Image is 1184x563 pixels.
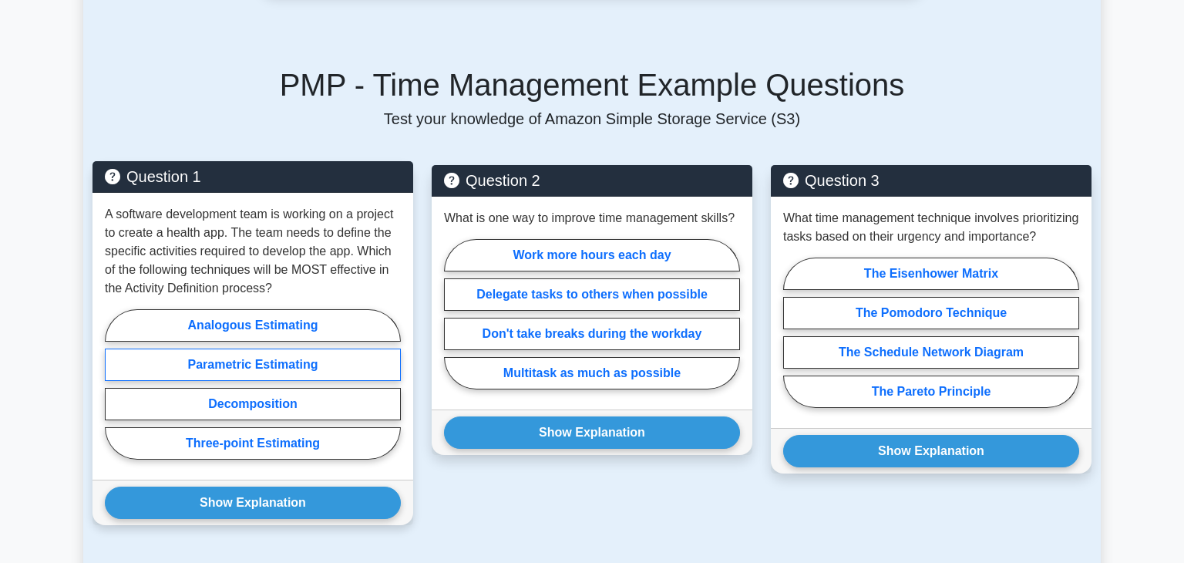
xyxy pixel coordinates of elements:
[105,388,401,420] label: Decomposition
[783,435,1079,467] button: Show Explanation
[444,209,735,228] p: What is one way to improve time management skills?
[783,376,1079,408] label: The Pareto Principle
[783,336,1079,369] label: The Schedule Network Diagram
[783,258,1079,290] label: The Eisenhower Matrix
[92,110,1091,128] p: Test your knowledge of Amazon Simple Storage Service (S3)
[105,309,401,342] label: Analogous Estimating
[444,318,740,350] label: Don't take breaks during the workday
[444,171,740,190] h5: Question 2
[444,239,740,271] label: Work more hours each day
[444,416,740,449] button: Show Explanation
[444,278,740,311] label: Delegate tasks to others when possible
[92,66,1091,103] h5: PMP - Time Management Example Questions
[444,357,740,389] label: Multitask as much as possible
[105,167,401,186] h5: Question 1
[783,171,1079,190] h5: Question 3
[783,209,1079,246] p: What time management technique involves prioritizing tasks based on their urgency and importance?
[783,297,1079,329] label: The Pomodoro Technique
[105,205,401,298] p: A software development team is working on a project to create a health app. The team needs to def...
[105,487,401,519] button: Show Explanation
[105,349,401,381] label: Parametric Estimating
[105,427,401,460] label: Three-point Estimating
